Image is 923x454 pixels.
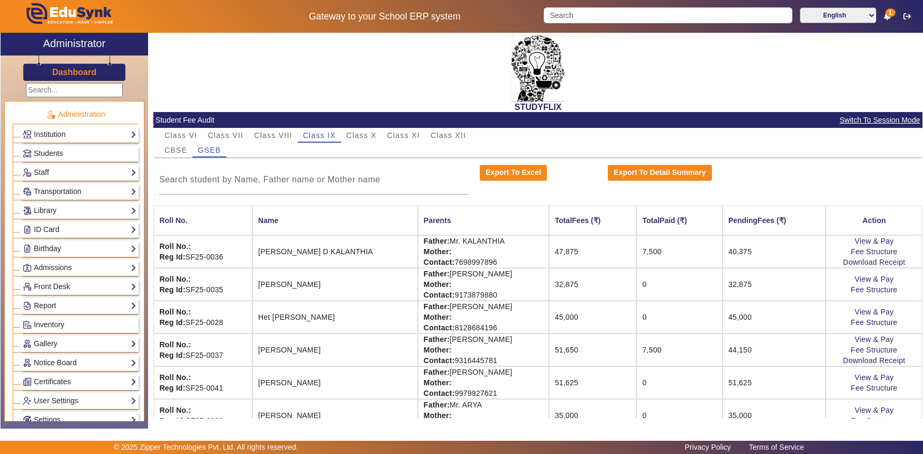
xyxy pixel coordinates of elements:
span: Class VIII [254,132,292,139]
td: 0 [636,366,722,399]
td: 32,875 [549,268,637,301]
span: Class IX [303,132,336,139]
a: Fee Structure [851,384,898,392]
strong: Mother: [424,346,452,354]
strong: Reg Id: [159,285,185,294]
a: Fee Structure [851,318,898,327]
strong: Roll No.: [159,406,191,414]
strong: Contact: [424,258,455,266]
a: Download Receipt [843,356,906,365]
h3: Dashboard [52,67,97,77]
th: Parents [418,206,549,235]
span: Switch To Session Mode [839,114,920,126]
p: © 2025 Zipper Technologies Pvt. Ltd. All rights reserved. [114,442,298,453]
td: Mr. KALANTHIA 7698997896 [418,235,549,268]
span: Students [34,149,63,157]
td: Het [PERSON_NAME] [252,301,418,333]
a: Dashboard [52,67,97,78]
strong: Reg Id: [159,384,185,392]
td: SF25-0041 [153,366,252,399]
p: Administration [13,109,139,120]
td: [PERSON_NAME] [252,268,418,301]
h2: Administrator [43,37,106,50]
th: Action [826,206,922,235]
div: TotalPaid (₹) [642,215,687,226]
td: SF25-0039 [153,399,252,432]
span: CBSE [165,146,187,154]
strong: Mother: [424,247,452,256]
div: Name [258,215,278,226]
div: TotalFees (₹) [555,215,631,226]
span: Class VII [208,132,243,139]
td: SF25-0028 [153,301,252,333]
td: [PERSON_NAME] 9316445781 [418,333,549,366]
span: Class X [346,132,377,139]
strong: Mother: [424,378,452,387]
input: Search [544,7,792,23]
div: PendingFees (₹) [728,215,820,226]
img: Students.png [23,150,31,157]
img: 2da83ddf-6089-4dce-a9e2-416746467bdd [511,35,564,102]
span: Class XI [387,132,420,139]
strong: Reg Id: [159,351,185,359]
strong: Contact: [424,389,455,397]
strong: Father: [424,237,450,245]
h5: Gateway to your School ERP system [236,11,533,22]
div: Roll No. [159,215,187,226]
strong: Reg Id: [159,416,185,425]
div: TotalFees (₹) [555,215,601,226]
strong: Reg Id: [159,253,185,261]
strong: Contact: [424,356,455,365]
td: 45,000 [549,301,637,333]
div: Roll No. [159,215,246,226]
div: TotalPaid (₹) [642,215,716,226]
strong: Contact: [424,323,455,332]
a: View & Pay [855,308,894,316]
td: 47,875 [549,235,637,268]
a: Fee Structure [851,346,898,354]
strong: Father: [424,335,450,344]
a: View & Pay [855,335,894,344]
a: Terms of Service [744,440,809,454]
td: 0 [636,301,722,333]
span: Class XII [431,132,466,139]
span: 1 [885,8,895,17]
td: [PERSON_NAME] [252,333,418,366]
td: SF25-0037 [153,333,252,366]
strong: Father: [424,270,450,278]
button: Export To Excel [480,165,547,181]
td: [PERSON_NAME] 9979927621 [418,366,549,399]
a: Fee Structure [851,416,898,425]
span: Class VI [165,132,197,139]
strong: Roll No.: [159,340,191,349]
strong: Roll No.: [159,275,191,283]
strong: Roll No.: [159,373,191,382]
td: 45,000 [723,301,826,333]
span: GSEB [198,146,221,154]
strong: Father: [424,368,450,376]
td: 0 [636,268,722,301]
a: Inventory [23,319,136,331]
strong: Reg Id: [159,318,185,327]
td: 32,875 [723,268,826,301]
a: View & Pay [855,237,894,245]
td: [PERSON_NAME] 9173879880 [418,268,549,301]
a: Students [23,147,136,160]
td: SF25-0036 [153,235,252,268]
strong: Father: [424,401,450,409]
td: [PERSON_NAME] 8128684196 [418,301,549,333]
td: Mr. ARYA 9723234886 [418,399,549,432]
img: Inventory.png [23,321,31,329]
div: Name [258,215,412,226]
td: 0 [636,399,722,432]
input: Search student by Name, Father name or Mother name [159,173,469,186]
a: View & Pay [855,275,894,283]
strong: Contact: [424,291,455,299]
td: [PERSON_NAME] [252,366,418,399]
a: Administrator [1,33,148,55]
input: Search... [26,83,123,97]
a: Privacy Policy [680,440,736,454]
a: View & Pay [855,373,894,382]
a: View & Pay [855,406,894,414]
strong: Roll No.: [159,308,191,316]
